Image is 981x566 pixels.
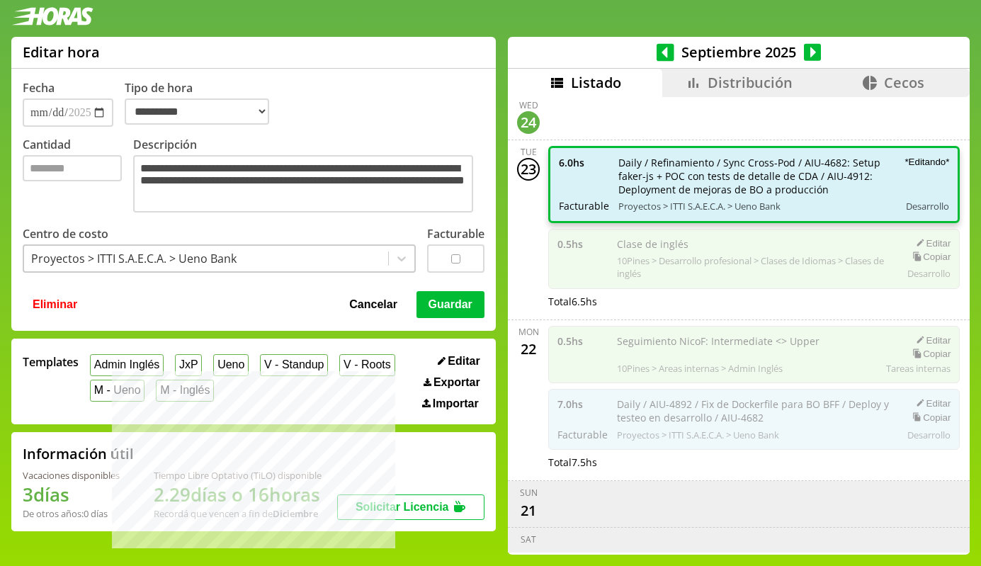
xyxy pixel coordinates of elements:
div: 23 [517,158,540,181]
button: V - Standup [260,354,328,376]
h2: Información útil [23,444,134,463]
h1: Editar hora [23,43,100,62]
span: Editar [448,355,480,368]
label: Centro de costo [23,226,108,242]
div: Total 6.5 hs [548,295,960,308]
div: 22 [517,338,540,361]
div: Total 7.5 hs [548,455,960,469]
div: 21 [517,499,540,521]
span: Distribución [708,73,793,92]
span: Listado [571,73,621,92]
label: Descripción [133,137,484,216]
button: Cancelar [345,291,402,318]
div: Sat [521,533,536,545]
div: Sun [520,487,538,499]
h1: 2.29 días o 16 horas [154,482,322,507]
span: Exportar [433,376,480,389]
div: Vacaciones disponibles [23,469,120,482]
div: Tiempo Libre Optativo (TiLO) disponible [154,469,322,482]
div: scrollable content [508,97,970,553]
button: JxP [175,354,202,376]
label: Fecha [23,80,55,96]
label: Tipo de hora [125,80,280,127]
button: Eliminar [28,291,81,318]
textarea: Descripción [133,155,473,213]
div: Wed [519,99,538,111]
span: Importar [433,397,479,410]
button: Guardar [416,291,484,318]
button: M - Ueno [90,380,144,402]
span: Cecos [884,73,924,92]
div: De otros años: 0 días [23,507,120,520]
button: Exportar [419,375,484,390]
button: Solicitar Licencia [337,494,484,520]
div: Tue [521,146,537,158]
label: Facturable [427,226,484,242]
input: Cantidad [23,155,122,181]
button: Ueno [213,354,249,376]
button: V - Roots [339,354,395,376]
b: Diciembre [273,507,318,520]
div: Proyectos > ITTI S.A.E.C.A. > Ueno Bank [31,251,237,266]
button: Editar [433,354,484,368]
div: Recordá que vencen a fin de [154,507,322,520]
button: Admin Inglés [90,354,164,376]
span: Septiembre 2025 [674,43,804,62]
span: Templates [23,354,79,370]
h1: 3 días [23,482,120,507]
div: 24 [517,111,540,134]
button: M - Inglés [156,380,214,402]
span: Solicitar Licencia [356,501,449,513]
label: Cantidad [23,137,133,216]
img: logotipo [11,7,93,26]
select: Tipo de hora [125,98,269,125]
div: Mon [518,326,539,338]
